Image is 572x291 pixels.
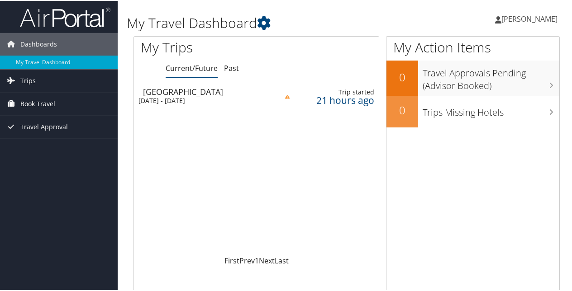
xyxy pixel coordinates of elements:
[255,255,259,265] a: 1
[141,37,270,56] h1: My Trips
[20,32,57,55] span: Dashboards
[386,102,418,117] h2: 0
[143,87,269,95] div: [GEOGRAPHIC_DATA]
[166,62,218,72] a: Current/Future
[138,96,265,104] div: [DATE] - [DATE]
[275,255,289,265] a: Last
[20,6,110,27] img: airportal-logo.png
[423,101,559,118] h3: Trips Missing Hotels
[299,87,375,95] div: Trip started
[20,115,68,137] span: Travel Approval
[20,92,55,114] span: Book Travel
[386,95,559,127] a: 0Trips Missing Hotels
[224,62,239,72] a: Past
[299,95,375,103] div: 21 hours ago
[501,13,558,23] span: [PERSON_NAME]
[259,255,275,265] a: Next
[386,69,418,84] h2: 0
[386,60,559,94] a: 0Travel Approvals Pending (Advisor Booked)
[423,61,559,91] h3: Travel Approvals Pending (Advisor Booked)
[20,69,36,91] span: Trips
[495,5,567,32] a: [PERSON_NAME]
[224,255,239,265] a: First
[285,94,289,98] img: alert-flat-solid-caution.png
[127,13,420,32] h1: My Travel Dashboard
[386,37,559,56] h1: My Action Items
[239,255,255,265] a: Prev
